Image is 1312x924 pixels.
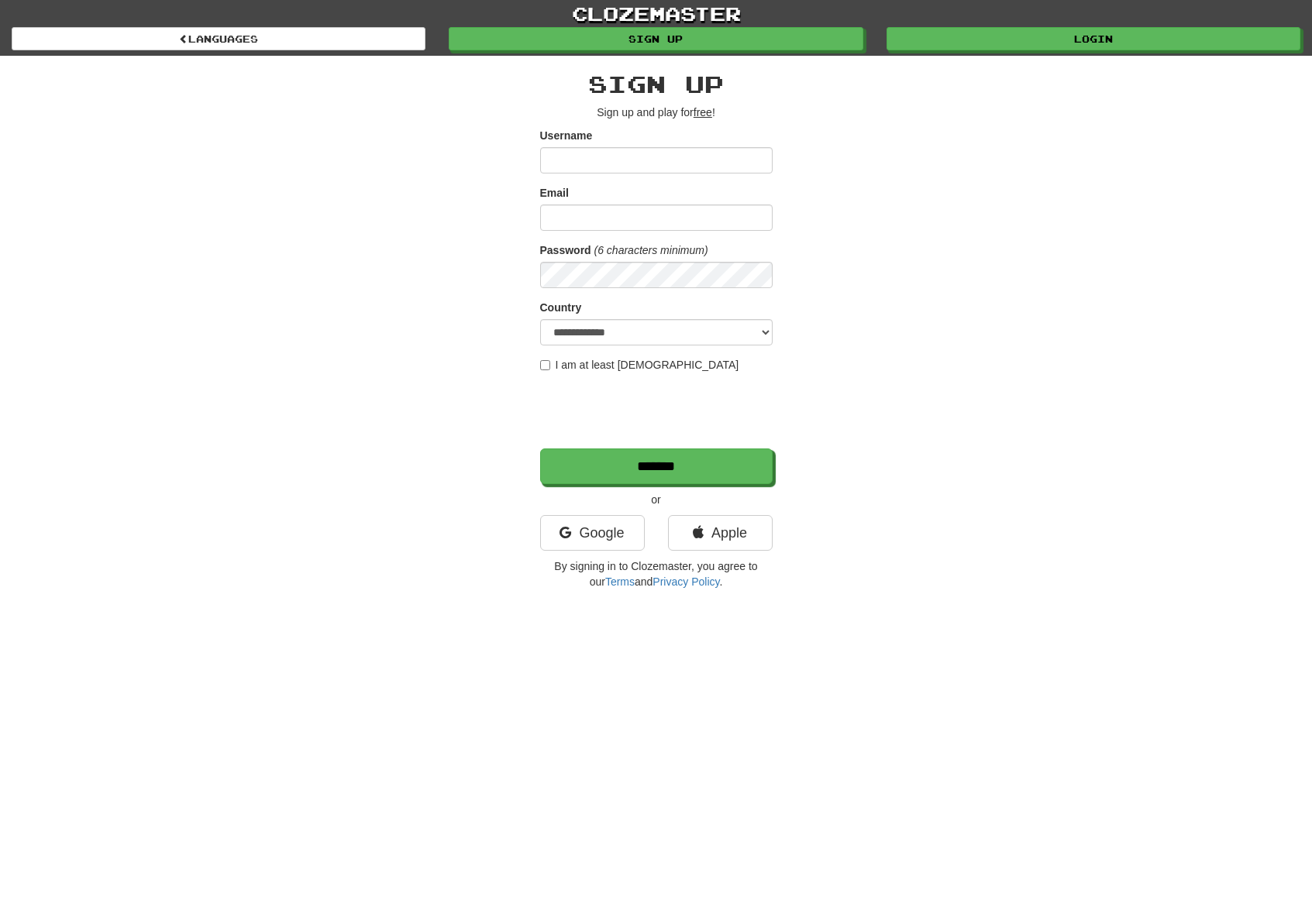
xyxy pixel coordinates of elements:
p: Sign up and play for ! [540,105,773,120]
a: Login [887,27,1300,50]
a: Apple [668,515,773,551]
a: Google [540,515,645,551]
a: Languages [12,27,425,50]
p: or [540,492,773,507]
h2: Sign up [540,71,773,97]
a: Terms [605,575,635,588]
input: I am at least [DEMOGRAPHIC_DATA] [540,360,550,370]
label: Email [540,185,569,201]
label: I am at least [DEMOGRAPHIC_DATA] [540,357,739,373]
a: Privacy Policy [653,575,719,588]
em: (6 characters minimum) [594,244,708,256]
p: By signing in to Clozemaster, you agree to our and . [540,558,773,589]
label: Country [540,300,582,315]
u: free [694,106,712,119]
a: Sign up [449,27,863,50]
iframe: reCAPTCHA [540,380,776,441]
label: Username [540,128,593,143]
label: Password [540,242,591,258]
